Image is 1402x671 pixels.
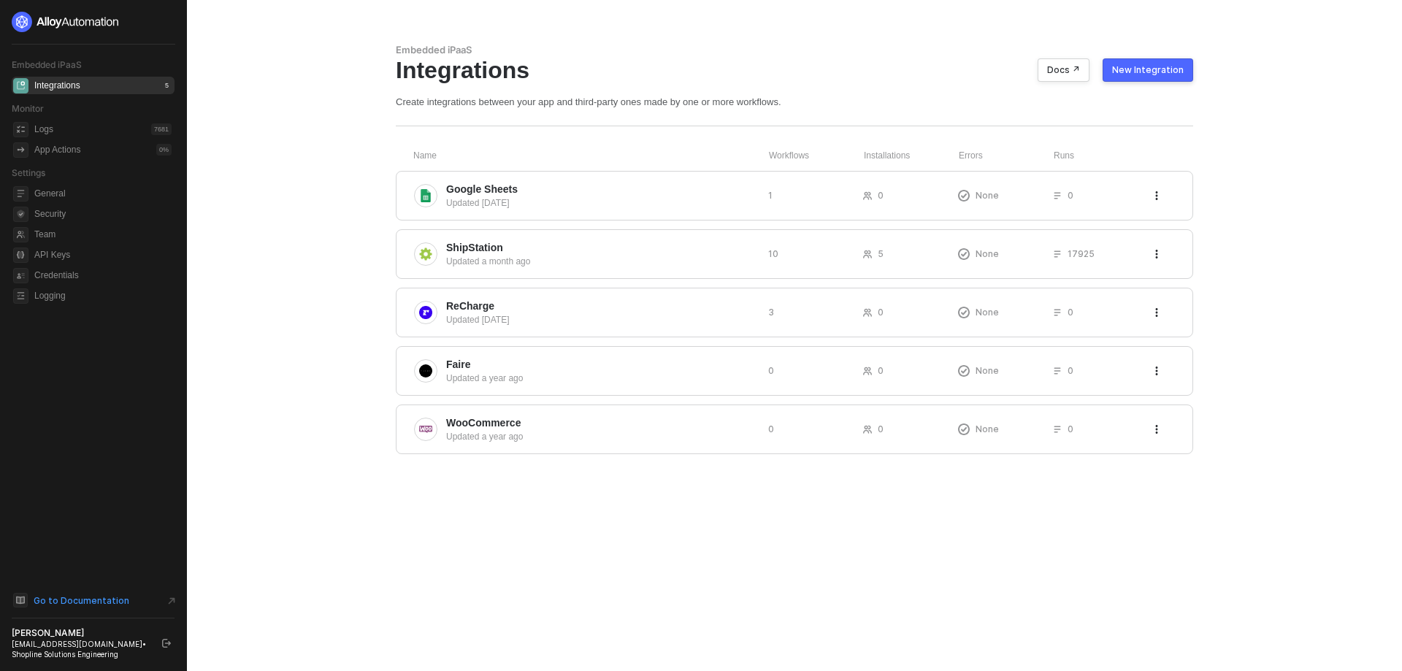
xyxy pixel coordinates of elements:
div: Docs ↗ [1047,64,1080,76]
span: api-key [13,248,28,263]
span: icon-exclamation [958,190,970,202]
span: icon-exclamation [958,365,970,377]
span: 17925 [1068,248,1095,260]
span: icon-threedots [1152,308,1161,317]
span: icon-threedots [1152,367,1161,375]
div: Updated a year ago [446,372,756,385]
span: icon-list [1053,191,1062,200]
span: icon-logs [13,122,28,137]
span: icon-threedots [1152,191,1161,200]
span: 0 [1068,423,1073,435]
img: integration-icon [419,423,432,436]
span: Security [34,205,172,223]
div: Updated a month ago [446,255,756,268]
span: documentation [13,593,28,607]
span: 3 [768,306,774,318]
a: logo [12,12,175,32]
div: Installations [864,150,959,162]
span: None [976,189,999,202]
span: icon-threedots [1152,250,1161,258]
span: 0 [878,423,884,435]
span: 0 [878,306,884,318]
span: icon-users [863,250,872,258]
span: icon-list [1053,367,1062,375]
img: integration-icon [419,189,432,202]
div: Runs [1054,150,1154,162]
span: icon-exclamation [958,307,970,318]
span: Settings [12,167,45,178]
span: None [976,248,999,260]
span: Logging [34,287,172,304]
div: Updated [DATE] [446,196,756,210]
div: 7681 [151,123,172,135]
span: Google Sheets [446,182,518,196]
span: document-arrow [164,594,179,608]
div: Updated a year ago [446,430,756,443]
span: icon-users [863,308,872,317]
span: 1 [768,189,773,202]
button: New Integration [1103,58,1193,82]
span: icon-list [1053,308,1062,317]
span: Faire [446,357,470,372]
span: 0 [1068,364,1073,377]
span: logging [13,288,28,304]
span: Credentials [34,267,172,284]
span: integrations [13,78,28,93]
div: 5 [162,80,172,91]
img: logo [12,12,120,32]
span: None [976,423,999,435]
span: API Keys [34,246,172,264]
div: Updated [DATE] [446,313,756,326]
img: integration-icon [419,364,432,377]
div: [EMAIL_ADDRESS][DOMAIN_NAME] • Shopline Solutions Engineering [12,639,149,659]
span: team [13,227,28,242]
span: 0 [768,364,774,377]
div: Integrations [34,80,80,92]
span: WooCommerce [446,415,521,430]
div: Errors [959,150,1054,162]
span: 0 [768,423,774,435]
div: New Integration [1112,64,1184,76]
span: General [34,185,172,202]
span: icon-users [863,425,872,434]
span: icon-threedots [1152,425,1161,434]
div: Name [413,150,769,162]
span: ReCharge [446,299,494,313]
span: icon-app-actions [13,142,28,158]
span: 0 [1068,189,1073,202]
span: logout [162,639,171,648]
div: 0 % [156,144,172,156]
span: 10 [768,248,778,260]
div: Logs [34,123,53,136]
span: credentials [13,268,28,283]
div: [PERSON_NAME] [12,627,149,639]
div: App Actions [34,144,80,156]
span: 0 [1068,306,1073,318]
span: icon-users [863,367,872,375]
img: integration-icon [419,248,432,261]
img: integration-icon [419,306,432,319]
span: Embedded iPaaS [12,59,82,70]
span: Monitor [12,103,44,114]
span: icon-list [1053,250,1062,258]
div: Workflows [769,150,864,162]
span: icon-users [863,191,872,200]
span: None [976,364,999,377]
span: icon-list [1053,425,1062,434]
a: Knowledge Base [12,591,175,609]
span: general [13,186,28,202]
span: 5 [878,248,884,260]
span: ShipStation [446,240,503,255]
span: icon-exclamation [958,423,970,435]
div: Create integrations between your app and third-party ones made by one or more workflows. [396,96,1193,108]
button: Docs ↗ [1038,58,1089,82]
span: None [976,306,999,318]
span: 0 [878,364,884,377]
div: Integrations [396,56,1193,84]
span: security [13,207,28,222]
span: 0 [878,189,884,202]
span: icon-exclamation [958,248,970,260]
span: Team [34,226,172,243]
span: Go to Documentation [34,594,129,607]
div: Embedded iPaaS [396,44,1193,56]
